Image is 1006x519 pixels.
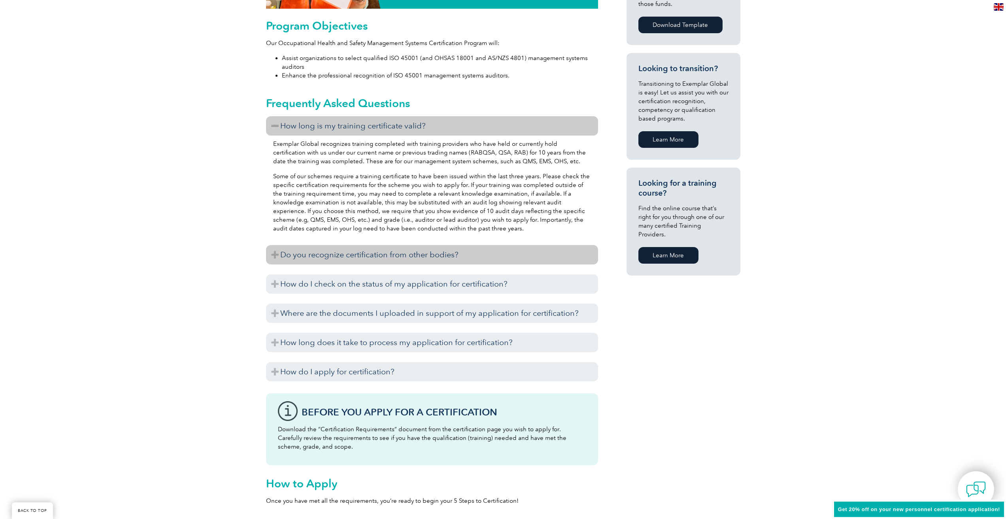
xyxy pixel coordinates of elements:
[273,140,591,166] p: Exemplar Global recognizes training completed with training providers who have held or currently ...
[266,245,598,264] h3: Do you recognize certification from other bodies?
[638,204,729,239] p: Find the online course that’s right for you through one of our many certified Training Providers.
[266,496,598,505] p: Once you have met all the requirements, you’re ready to begin your 5 Steps to Certification!
[266,97,598,109] h2: Frequently Asked Questions
[278,425,586,451] p: Download the “Certification Requirements” document from the certification page you wish to apply ...
[282,71,598,80] li: Enhance the professional recognition of ISO 45001 management systems auditors.
[266,477,598,490] h2: How to Apply
[994,3,1004,11] img: en
[638,247,698,264] a: Learn More
[302,407,586,417] h3: Before You Apply For a Certification
[266,362,598,381] h3: How do I apply for certification?
[638,64,729,74] h3: Looking to transition?
[966,479,986,499] img: contact-chat.png
[266,274,598,294] h3: How do I check on the status of my application for certification?
[273,172,591,233] p: Some of our schemes require a training certificate to have been issued within the last three year...
[266,333,598,352] h3: How long does it take to process my application for certification?
[266,19,598,32] h2: Program Objectives
[838,506,1000,512] span: Get 20% off on your new personnel certification application!
[266,39,598,47] p: Our Occupational Health and Safety Management Systems Certification Program will:
[638,17,723,33] a: Download Template
[12,502,53,519] a: BACK TO TOP
[282,54,598,71] li: Assist organizations to select qualified ISO 45001 (and OHSAS 18001 and AS/NZS 4801) management s...
[638,79,729,123] p: Transitioning to Exemplar Global is easy! Let us assist you with our certification recognition, c...
[638,178,729,198] h3: Looking for a training course?
[266,304,598,323] h3: Where are the documents I uploaded in support of my application for certification?
[266,116,598,136] h3: How long is my training certificate valid?
[638,131,698,148] a: Learn More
